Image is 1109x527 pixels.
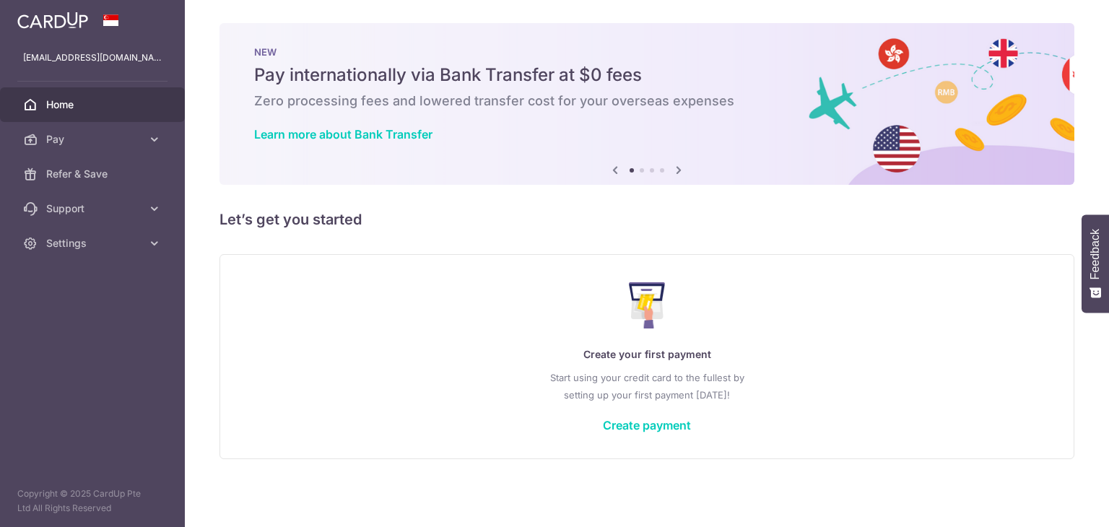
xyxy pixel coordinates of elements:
[219,208,1074,231] h5: Let’s get you started
[219,23,1074,185] img: Bank transfer banner
[254,92,1040,110] h6: Zero processing fees and lowered transfer cost for your overseas expenses
[23,51,162,65] p: [EMAIL_ADDRESS][DOMAIN_NAME]
[46,236,142,251] span: Settings
[1089,229,1102,279] span: Feedback
[17,12,88,29] img: CardUp
[603,418,691,432] a: Create payment
[46,132,142,147] span: Pay
[46,201,142,216] span: Support
[1082,214,1109,313] button: Feedback - Show survey
[46,167,142,181] span: Refer & Save
[249,346,1045,363] p: Create your first payment
[46,97,142,112] span: Home
[254,64,1040,87] h5: Pay internationally via Bank Transfer at $0 fees
[249,369,1045,404] p: Start using your credit card to the fullest by setting up your first payment [DATE]!
[254,46,1040,58] p: NEW
[629,282,666,328] img: Make Payment
[254,127,432,141] a: Learn more about Bank Transfer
